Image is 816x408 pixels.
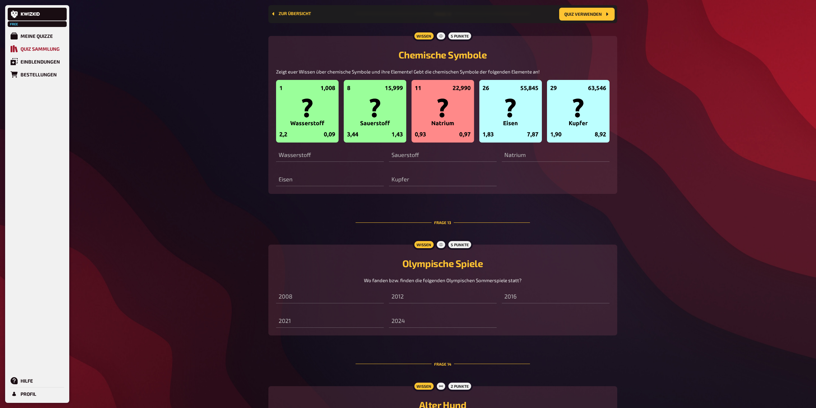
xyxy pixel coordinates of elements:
[21,378,33,384] div: Hilfe
[447,239,473,250] div: 5 Punkte
[413,31,435,41] div: Wissen
[276,69,540,74] span: Zeigt euer Wissen über chemische Symbole und ihre Elemente! Gebt die chemischen Symbole der folge...
[276,291,384,303] input: 2008
[21,46,60,52] div: Quiz Sammlung
[356,346,530,382] div: Frage 14
[21,33,53,39] div: Meine Quizze
[447,31,473,41] div: 5 Punkte
[413,239,435,250] div: Wissen
[8,387,67,400] a: Profil
[276,80,610,143] img: image
[21,72,57,77] div: Bestellungen
[276,149,384,162] input: Wasserstoff
[502,149,610,162] input: Natrium
[8,68,67,81] a: Bestellungen
[559,8,615,21] button: Quiz verwenden
[356,204,530,241] div: Frage 13
[276,173,384,186] input: Eisen
[21,59,60,65] div: Einblendungen
[8,42,67,55] a: Quiz Sammlung
[389,291,497,303] input: 2012
[413,381,435,391] div: Wissen
[8,30,67,42] a: Meine Quizze
[389,149,497,162] input: Sauerstoff
[276,315,384,328] input: 2021
[447,381,473,391] div: 2 Punkte
[364,277,522,283] span: Wo fanden bzw. finden die folgenden Olympischen Sommerspiele statt?
[8,55,67,68] a: Einblendungen
[276,257,610,269] h2: Olympische Spiele
[389,173,497,186] input: Kupfer
[271,11,311,17] a: Zur Übersicht
[502,291,610,303] input: 2016
[21,391,36,397] div: Profil
[8,22,20,26] span: Free
[8,374,67,387] a: Hilfe
[276,49,610,60] h2: Chemische Symbole
[271,11,311,16] button: Zur Übersicht
[389,315,497,328] input: 2024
